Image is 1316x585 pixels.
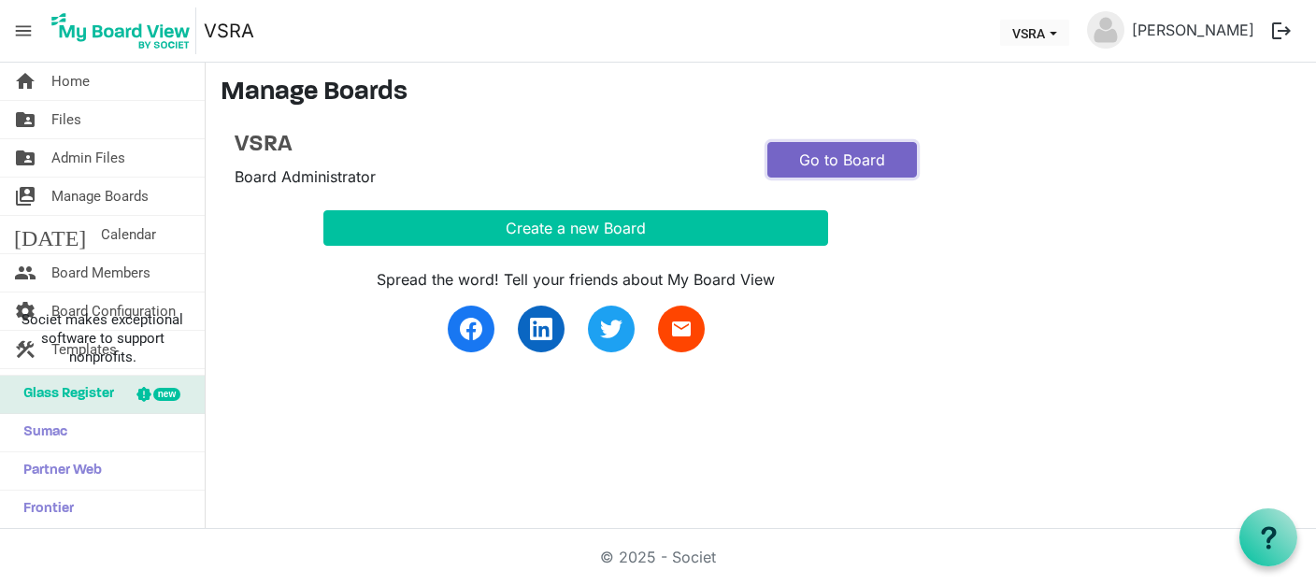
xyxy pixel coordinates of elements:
[235,132,739,159] a: VSRA
[14,139,36,177] span: folder_shared
[1087,11,1124,49] img: no-profile-picture.svg
[14,414,67,451] span: Sumac
[235,167,376,186] span: Board Administrator
[530,318,552,340] img: linkedin.svg
[600,318,622,340] img: twitter.svg
[153,388,180,401] div: new
[14,491,74,528] span: Frontier
[460,318,482,340] img: facebook.svg
[14,216,86,253] span: [DATE]
[670,318,693,340] span: email
[14,63,36,100] span: home
[323,210,828,246] button: Create a new Board
[1262,11,1301,50] button: logout
[658,306,705,352] a: email
[1124,11,1262,49] a: [PERSON_NAME]
[1000,20,1069,46] button: VSRA dropdownbutton
[51,292,176,330] span: Board Configuration
[14,376,114,413] span: Glass Register
[46,7,196,54] img: My Board View Logo
[14,254,36,292] span: people
[51,63,90,100] span: Home
[51,139,125,177] span: Admin Files
[14,101,36,138] span: folder_shared
[8,310,196,366] span: Societ makes exceptional software to support nonprofits.
[6,13,41,49] span: menu
[767,142,917,178] a: Go to Board
[14,452,102,490] span: Partner Web
[323,268,828,291] div: Spread the word! Tell your friends about My Board View
[51,178,149,215] span: Manage Boards
[14,292,36,330] span: settings
[51,254,150,292] span: Board Members
[14,178,36,215] span: switch_account
[101,216,156,253] span: Calendar
[51,101,81,138] span: Files
[46,7,204,54] a: My Board View Logo
[221,78,1301,109] h3: Manage Boards
[600,548,716,566] a: © 2025 - Societ
[204,12,254,50] a: VSRA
